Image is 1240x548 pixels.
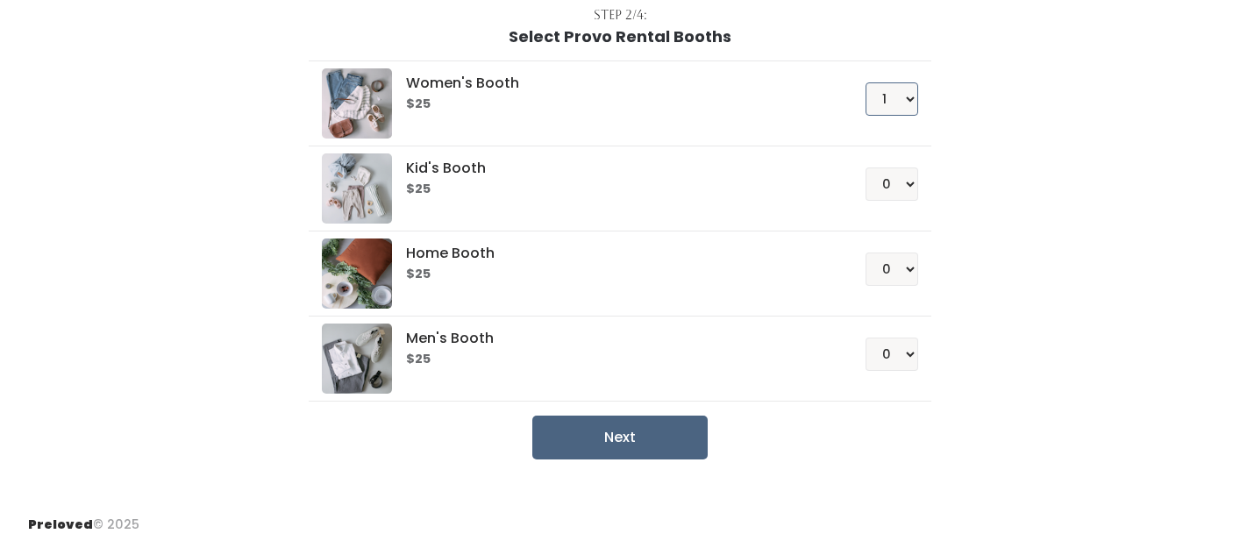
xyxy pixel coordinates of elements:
h6: $25 [406,352,823,367]
img: preloved logo [322,324,392,394]
span: Preloved [28,516,93,533]
h6: $25 [406,97,823,111]
div: Step 2/4: [594,6,647,25]
h6: $25 [406,267,823,281]
div: © 2025 [28,502,139,534]
img: preloved logo [322,68,392,139]
h5: Home Booth [406,246,823,261]
h5: Women's Booth [406,75,823,91]
h5: Kid's Booth [406,160,823,176]
h6: $25 [406,182,823,196]
h5: Men's Booth [406,331,823,346]
img: preloved logo [322,153,392,224]
img: preloved logo [322,238,392,309]
h1: Select Provo Rental Booths [509,28,731,46]
button: Next [532,416,708,459]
